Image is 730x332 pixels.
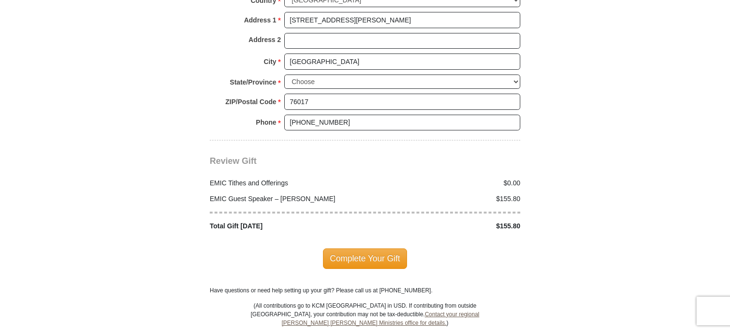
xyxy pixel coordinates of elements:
[365,178,526,188] div: $0.00
[365,221,526,231] div: $155.80
[256,116,277,129] strong: Phone
[248,33,281,46] strong: Address 2
[323,248,408,268] span: Complete Your Gift
[264,55,276,68] strong: City
[365,194,526,204] div: $155.80
[281,311,479,326] a: Contact your regional [PERSON_NAME] [PERSON_NAME] Ministries office for details.
[210,286,520,295] p: Have questions or need help setting up your gift? Please call us at [PHONE_NUMBER].
[244,13,277,27] strong: Address 1
[205,194,365,204] div: EMIC Guest Speaker – [PERSON_NAME]
[205,221,365,231] div: Total Gift [DATE]
[230,75,276,89] strong: State/Province
[205,178,365,188] div: EMIC Tithes and Offerings
[225,95,277,108] strong: ZIP/Postal Code
[210,156,257,166] span: Review Gift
